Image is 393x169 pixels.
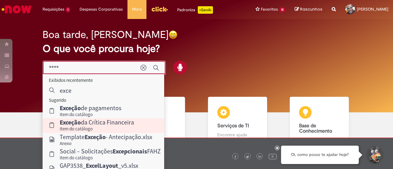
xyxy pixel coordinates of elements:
[269,152,277,160] img: logo_footer_youtube.png
[281,146,359,164] div: Oi, como posso te ajudar hoje?
[217,132,258,138] p: Encontre ajuda
[279,7,285,12] span: 12
[198,6,213,14] p: +GenAi
[43,6,64,12] span: Requisições
[80,6,123,12] span: Despesas Corporativas
[234,155,237,158] img: logo_footer_facebook.png
[33,97,115,151] a: Tirar dúvidas Tirar dúvidas com Lupi Assist e Gen Ai
[299,137,340,143] p: Consulte e aprenda
[43,43,351,54] h2: O que você procura hoje?
[258,155,261,159] img: logo_footer_linkedin.png
[132,6,142,12] span: More
[43,29,169,40] h2: Boa tarde, [PERSON_NAME]
[246,155,249,158] img: logo_footer_twitter.png
[66,7,70,12] span: 1
[1,3,33,16] img: ServiceNow
[169,30,178,39] img: happy-face.png
[357,7,388,12] span: [PERSON_NAME]
[177,6,213,14] div: Padroniza
[217,123,249,129] b: Serviços de TI
[365,146,384,164] button: Iniciar Conversa de Suporte
[295,7,322,12] a: Rascunhos
[151,4,168,14] img: click_logo_yellow_360x200.png
[299,123,332,134] b: Base de Conhecimento
[279,97,361,151] a: Base de Conhecimento Consulte e aprenda
[196,97,279,151] a: Serviços de TI Encontre ajuda
[300,6,322,12] span: Rascunhos
[261,6,278,12] span: Favoritos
